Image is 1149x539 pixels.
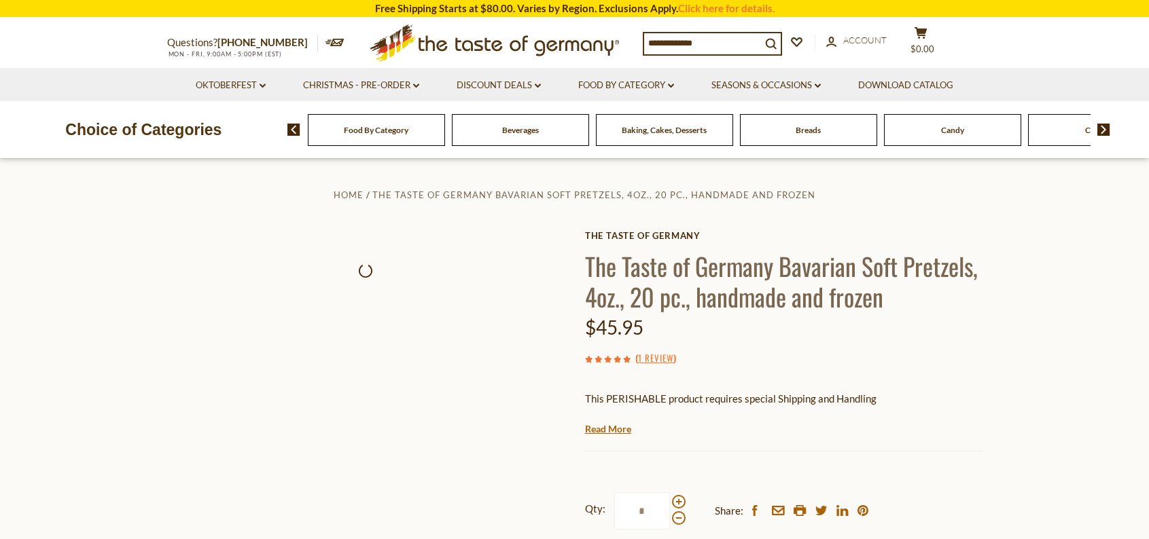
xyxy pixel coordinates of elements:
input: Qty: [614,492,670,529]
strong: Qty: [585,500,605,517]
a: Candy [941,125,964,135]
a: Seasons & Occasions [711,78,821,93]
span: $45.95 [585,316,643,339]
h1: The Taste of Germany Bavarian Soft Pretzels, 4oz., 20 pc., handmade and frozen [585,250,983,312]
a: Baking, Cakes, Desserts [622,125,707,135]
a: Discount Deals [457,78,541,93]
a: Christmas - PRE-ORDER [303,78,419,93]
a: Download Catalog [858,78,953,93]
a: Food By Category [578,78,674,93]
span: Share: [715,502,743,519]
a: Beverages [502,125,539,135]
span: ( ) [635,351,676,365]
a: Oktoberfest [196,78,266,93]
a: The Taste of Germany Bavarian Soft Pretzels, 4oz., 20 pc., handmade and frozen [372,189,815,200]
li: We will ship this product in heat-protective packaging and ice. [598,417,983,434]
img: next arrow [1097,124,1110,136]
a: Home [334,189,364,200]
p: This PERISHABLE product requires special Shipping and Handling [585,390,983,407]
span: MON - FRI, 9:00AM - 5:00PM (EST) [167,50,283,58]
a: Cereal [1085,125,1108,135]
button: $0.00 [901,26,942,60]
img: previous arrow [287,124,300,136]
p: Questions? [167,34,318,52]
a: Account [826,33,887,48]
a: Read More [585,422,631,436]
span: Account [843,35,887,45]
a: The Taste of Germany [585,230,983,241]
a: Food By Category [344,125,408,135]
a: Click here for details. [678,2,775,14]
a: 1 Review [638,351,673,366]
span: $0.00 [911,43,934,54]
a: [PHONE_NUMBER] [217,36,308,48]
a: Breads [796,125,821,135]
